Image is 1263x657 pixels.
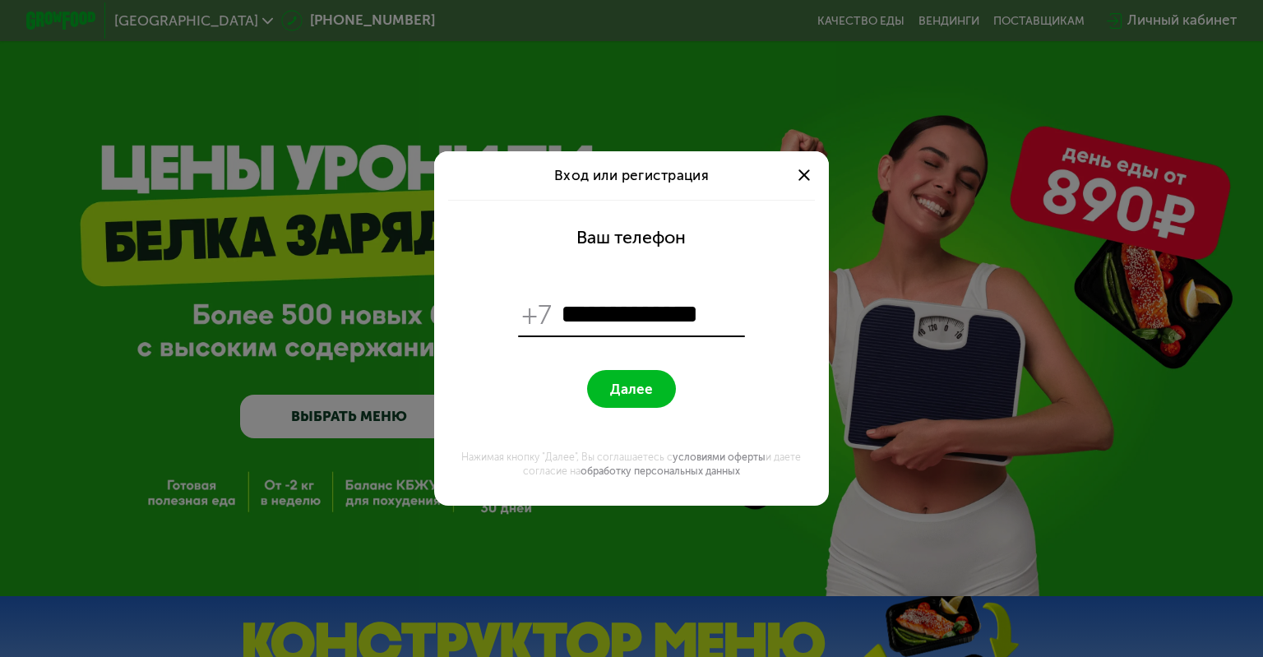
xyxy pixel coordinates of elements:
span: +7 [522,298,553,332]
span: Вход или регистрация [554,167,710,183]
div: Нажимая кнопку "Далее", Вы соглашаетесь с и даете согласие на [445,450,818,478]
button: Далее [587,370,675,408]
a: условиями оферты [673,451,766,463]
span: Далее [610,381,653,397]
div: Ваш телефон [576,228,686,249]
a: обработку персональных данных [581,465,740,477]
